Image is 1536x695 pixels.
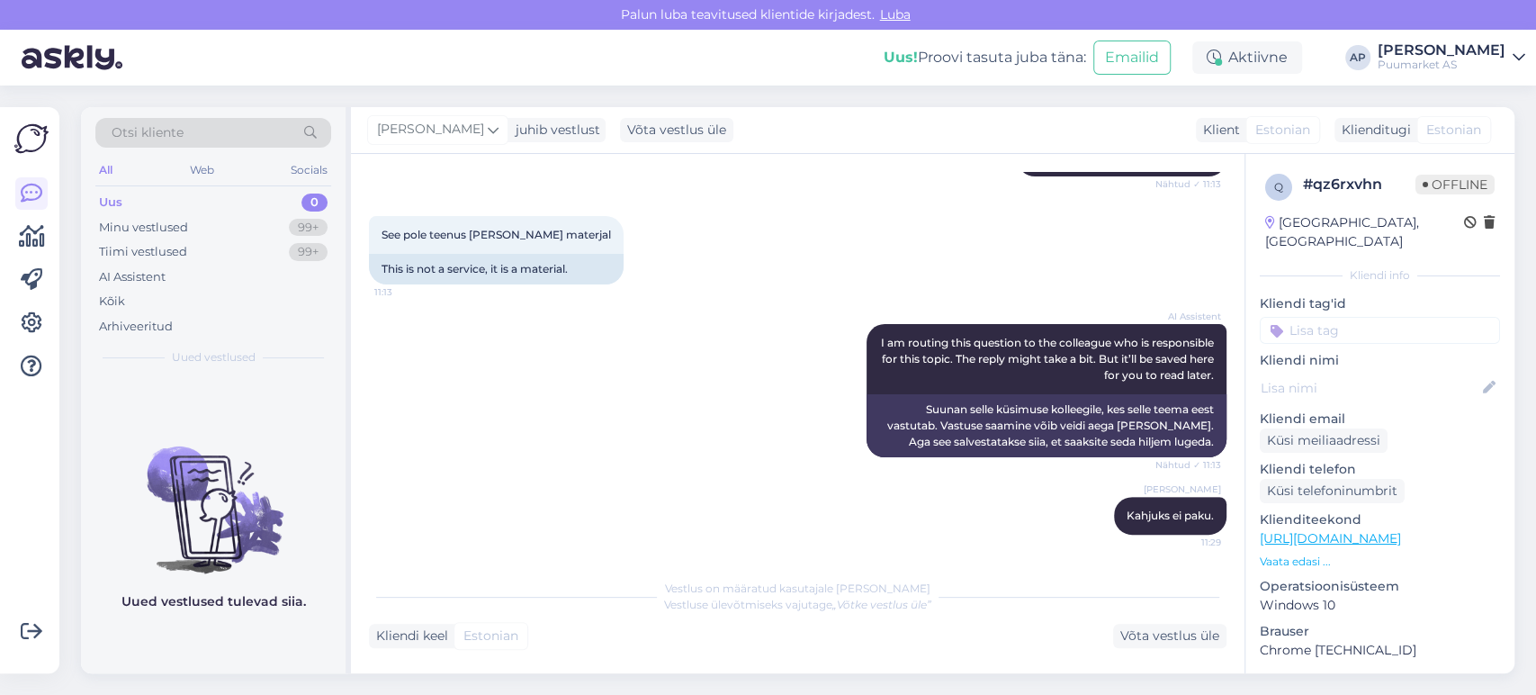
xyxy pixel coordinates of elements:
a: [URL][DOMAIN_NAME] [1260,530,1401,546]
div: Uus [99,194,122,212]
span: Vestluse ülevõtmiseks vajutage [664,598,931,611]
b: Uus! [884,49,918,66]
img: No chats [81,414,346,576]
span: Estonian [1255,121,1310,140]
span: Offline [1415,175,1495,194]
a: [PERSON_NAME]Puumarket AS [1378,43,1525,72]
p: Kliendi telefon [1260,460,1500,479]
span: q [1274,180,1283,194]
div: [PERSON_NAME] [1378,43,1505,58]
div: Küsi telefoninumbrit [1260,479,1405,503]
div: AP [1345,45,1370,70]
div: [GEOGRAPHIC_DATA], [GEOGRAPHIC_DATA] [1265,213,1464,251]
p: Kliendi tag'id [1260,294,1500,313]
div: Kliendi keel [369,627,448,645]
span: Vestlus on määratud kasutajale [PERSON_NAME] [665,582,930,595]
div: Aktiivne [1192,41,1302,74]
p: Kliendi nimi [1260,351,1500,370]
i: „Võtke vestlus üle” [832,598,931,611]
span: 11:13 [374,285,442,299]
p: Kliendi email [1260,410,1500,429]
div: 99+ [289,243,328,261]
div: Küsi meiliaadressi [1260,429,1388,453]
p: Vaata edasi ... [1260,554,1500,570]
span: See pole teenus [PERSON_NAME] materjal [382,228,611,241]
span: Uued vestlused [172,349,256,366]
p: Klienditeekond [1260,510,1500,529]
div: 99+ [289,219,328,237]
p: Windows 10 [1260,596,1500,615]
div: Tiimi vestlused [99,243,187,261]
span: AI Assistent [1154,310,1221,323]
div: Võta vestlus üle [1113,624,1226,648]
div: AI Assistent [99,268,166,286]
div: Kõik [99,293,125,311]
div: Minu vestlused [99,219,188,237]
div: Web [186,158,218,182]
span: I am routing this question to the colleague who is responsible for this topic. The reply might ta... [881,336,1217,382]
span: 11:29 [1154,536,1221,549]
div: Klienditugi [1334,121,1411,140]
span: Estonian [463,627,518,645]
div: Proovi tasuta juba täna: [884,47,1086,68]
div: Klient [1196,121,1240,140]
div: Kliendi info [1260,267,1500,284]
div: Suunan selle küsimuse kolleegile, kes selle teema eest vastutab. Vastuse saamine võib veidi aega ... [867,394,1226,457]
span: Nähtud ✓ 11:13 [1154,458,1221,472]
p: Brauser [1260,622,1500,641]
img: Askly Logo [14,122,49,156]
span: Otsi kliente [112,123,184,142]
p: Uued vestlused tulevad siia. [121,592,306,611]
div: 0 [301,194,328,212]
p: Operatsioonisüsteem [1260,577,1500,596]
input: Lisa nimi [1261,378,1479,398]
button: Emailid [1093,41,1171,75]
span: Kahjuks ei paku. [1127,509,1214,522]
span: Nähtud ✓ 11:13 [1154,177,1221,191]
span: [PERSON_NAME] [1144,483,1221,496]
div: All [95,158,116,182]
div: # qz6rxvhn [1303,174,1415,195]
div: Võta vestlus üle [620,118,733,142]
div: Arhiveeritud [99,318,173,336]
p: Chrome [TECHNICAL_ID] [1260,641,1500,660]
div: This is not a service, it is a material. [369,254,624,284]
div: Socials [287,158,331,182]
span: Estonian [1426,121,1481,140]
div: juhib vestlust [508,121,600,140]
span: [PERSON_NAME] [377,120,484,140]
input: Lisa tag [1260,317,1500,344]
div: Puumarket AS [1378,58,1505,72]
span: Luba [875,6,916,23]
